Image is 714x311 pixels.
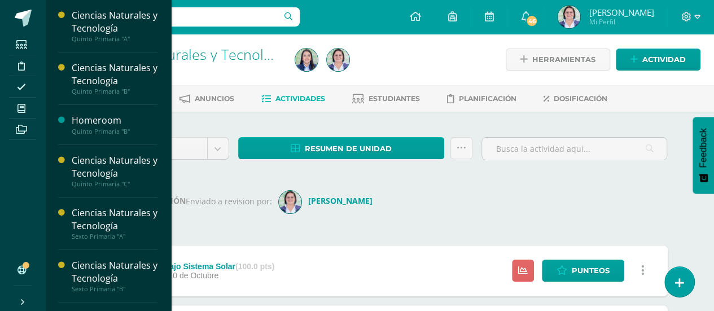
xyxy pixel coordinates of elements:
a: Ciencias Naturales y TecnologíaQuinto Primaria "C" [72,154,157,188]
button: Feedback - Mostrar encuesta [693,117,714,194]
span: Planificación [459,94,516,103]
a: Actividad [616,49,700,71]
a: Estudiantes [352,90,420,108]
span: Estudiantes [369,94,420,103]
span: [PERSON_NAME] [589,7,654,18]
img: f99fa8dcdd72fe56cfe8559abb85e97c.png [295,49,318,71]
input: Busca la actividad aquí... [482,138,667,160]
span: Dosificación [554,94,607,103]
span: Mi Perfil [589,17,654,27]
span: Actividad [642,49,686,70]
div: Ciencias Naturales y Tecnología [72,207,157,233]
div: Quinto Primaria "B" [72,87,157,95]
a: Anuncios [179,90,234,108]
a: Ciencias Naturales y TecnologíaSexto Primaria "A" [72,207,157,240]
strong: [PERSON_NAME] [308,195,373,206]
a: Ciencias Naturales y Tecnología [88,45,290,64]
div: Quinto Primaria "C" [72,180,157,188]
h1: Ciencias Naturales y Tecnología [88,46,282,62]
strong: (100.0 pts) [235,262,274,271]
span: Punteos [572,260,610,281]
a: Resumen de unidad [238,137,445,159]
div: Homeroom [72,114,157,127]
span: Resumen de unidad [305,138,392,159]
span: Feedback [698,128,708,168]
span: Enviado a revision por: [186,195,272,206]
span: Anuncios [195,94,234,103]
a: HomeroomQuinto Primaria "B" [72,114,157,135]
span: Herramientas [532,49,595,70]
div: Ciencias Naturales y Tecnología [72,62,157,87]
span: Actividades [275,94,325,103]
span: 46 [525,15,538,27]
div: Sexto Primaria "A" [72,233,157,240]
a: Ciencias Naturales y TecnologíaSexto Primaria "B" [72,259,157,293]
span: 10 de Octubre [168,271,218,280]
div: Ciencias Naturales y Tecnología [72,154,157,180]
div: Quinto Primaria "B" [72,128,157,135]
a: Ciencias Naturales y TecnologíaQuinto Primaria "A" [72,9,157,43]
input: Busca un usuario... [52,7,300,27]
a: [PERSON_NAME] [279,195,377,206]
div: Quinto Primaria "A" [72,35,157,43]
img: cb6240ca9060cd5322fbe56422423029.png [558,6,580,28]
a: Ciencias Naturales y TecnologíaQuinto Primaria "B" [72,62,157,95]
div: Sexto Primaria 'D' [88,62,282,73]
a: Herramientas [506,49,610,71]
div: Ciencias Naturales y Tecnología [72,9,157,35]
a: Planificación [447,90,516,108]
a: Actividades [261,90,325,108]
img: cb6240ca9060cd5322fbe56422423029.png [327,49,349,71]
img: 281ddd550399b927a43607e6afbf2442.png [279,191,301,213]
div: PMA hoja de trabajo Sistema Solar [105,262,274,271]
a: Dosificación [544,90,607,108]
div: Sexto Primaria "B" [72,285,157,293]
div: Ciencias Naturales y Tecnología [72,259,157,285]
a: Punteos [542,260,624,282]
